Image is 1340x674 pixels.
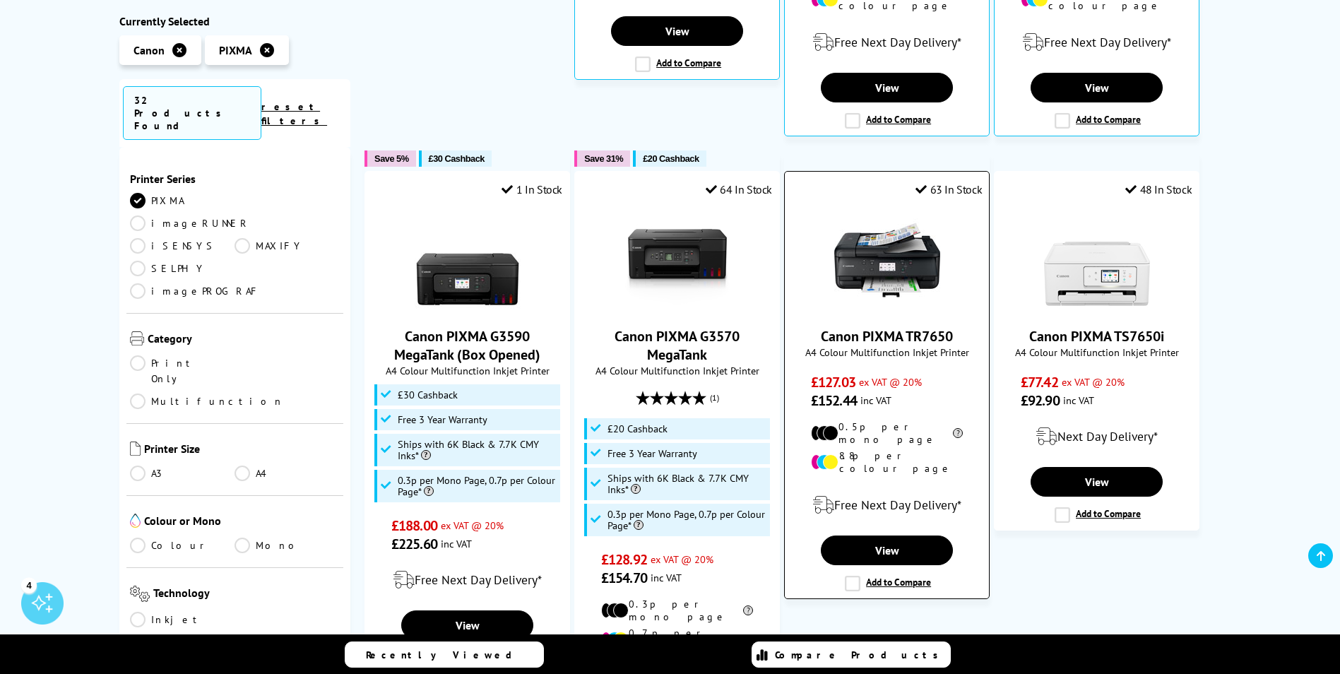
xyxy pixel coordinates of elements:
[834,302,940,316] a: Canon PIXMA TR7650
[1055,507,1141,523] label: Add to Compare
[130,442,141,456] img: Printer Size
[219,43,252,57] span: PIXMA
[601,550,647,569] span: £128.92
[398,475,557,497] span: 0.3p per Mono Page, 0.7p per Colour Page*
[130,193,235,208] a: PIXMA
[130,466,235,481] a: A3
[372,560,562,600] div: modal_delivery
[1044,302,1150,316] a: Canon PIXMA TS7650i
[1002,417,1192,456] div: modal_delivery
[710,384,719,411] span: (1)
[1044,207,1150,313] img: Canon PIXMA TS7650i
[153,586,340,605] span: Technology
[845,113,931,129] label: Add to Compare
[415,207,521,313] img: Canon PIXMA G3590 MegaTank (Box Opened)
[401,610,533,640] a: View
[615,327,740,364] a: Canon PIXMA G3570 MegaTank
[643,153,699,164] span: £20 Cashback
[123,86,262,140] span: 32 Products Found
[366,649,526,661] span: Recently Viewed
[130,215,250,231] a: imageRUNNER
[775,649,946,661] span: Compare Products
[398,389,458,401] span: £30 Cashback
[792,23,982,62] div: modal_delivery
[398,439,557,461] span: Ships with 6K Black & 7.7K CMY Inks*
[821,536,952,565] a: View
[130,538,235,553] a: Colour
[633,150,706,167] button: £20 Cashback
[391,535,437,553] span: £225.60
[372,364,562,377] span: A4 Colour Multifunction Inkjet Printer
[1063,394,1094,407] span: inc VAT
[584,153,623,164] span: Save 31%
[811,373,855,391] span: £127.03
[1055,113,1141,129] label: Add to Compare
[607,423,668,434] span: £20 Cashback
[611,16,742,46] a: View
[651,552,713,566] span: ex VAT @ 20%
[607,473,767,495] span: Ships with 6K Black & 7.7K CMY Inks*
[364,150,415,167] button: Save 5%
[607,509,767,531] span: 0.3p per Mono Page, 0.7p per Colour Page*
[415,302,521,316] a: Canon PIXMA G3590 MegaTank (Box Opened)
[130,612,235,627] a: Inkjet
[607,448,697,459] span: Free 3 Year Warranty
[130,514,141,528] img: Colour or Mono
[130,261,235,276] a: SELPHY
[394,327,540,364] a: Canon PIXMA G3590 MegaTank (Box Opened)
[915,182,982,196] div: 63 In Stock
[134,43,165,57] span: Canon
[502,182,562,196] div: 1 In Stock
[811,449,963,475] li: 8.8p per colour page
[821,327,953,345] a: Canon PIXMA TR7650
[441,537,472,550] span: inc VAT
[574,150,630,167] button: Save 31%
[1002,345,1192,359] span: A4 Colour Multifunction Inkjet Printer
[130,586,150,602] img: Technology
[1031,73,1162,102] a: View
[398,414,487,425] span: Free 3 Year Warranty
[821,73,952,102] a: View
[345,642,544,668] a: Recently Viewed
[1125,182,1192,196] div: 48 In Stock
[860,394,891,407] span: inc VAT
[601,569,647,587] span: £154.70
[792,345,982,359] span: A4 Colour Multifunction Inkjet Printer
[811,420,963,446] li: 0.5p per mono page
[601,598,753,623] li: 0.3p per mono page
[1029,327,1164,345] a: Canon PIXMA TS7650i
[130,331,144,345] img: Category
[235,238,340,254] a: MAXIFY
[441,519,504,532] span: ex VAT @ 20%
[601,627,753,652] li: 0.7p per colour page
[859,375,922,389] span: ex VAT @ 20%
[752,642,951,668] a: Compare Products
[261,100,327,127] a: reset filters
[845,576,931,591] label: Add to Compare
[374,153,408,164] span: Save 5%
[235,538,340,553] a: Mono
[419,150,492,167] button: £30 Cashback
[235,466,340,481] a: A4
[429,153,485,164] span: £30 Cashback
[624,302,730,316] a: Canon PIXMA G3570 MegaTank
[624,207,730,313] img: Canon PIXMA G3570 MegaTank
[130,394,284,409] a: Multifunction
[144,442,340,459] span: Printer Size
[1062,375,1125,389] span: ex VAT @ 20%
[651,571,682,584] span: inc VAT
[148,331,340,348] span: Category
[119,14,351,28] div: Currently Selected
[144,514,340,531] span: Colour or Mono
[582,364,772,377] span: A4 Colour Multifunction Inkjet Printer
[792,485,982,525] div: modal_delivery
[21,577,37,593] div: 4
[1031,467,1162,497] a: View
[834,207,940,313] img: Canon PIXMA TR7650
[811,391,857,410] span: £152.44
[130,238,235,254] a: iSENSYS
[391,516,437,535] span: £188.00
[130,355,235,386] a: Print Only
[706,182,772,196] div: 64 In Stock
[130,172,340,186] span: Printer Series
